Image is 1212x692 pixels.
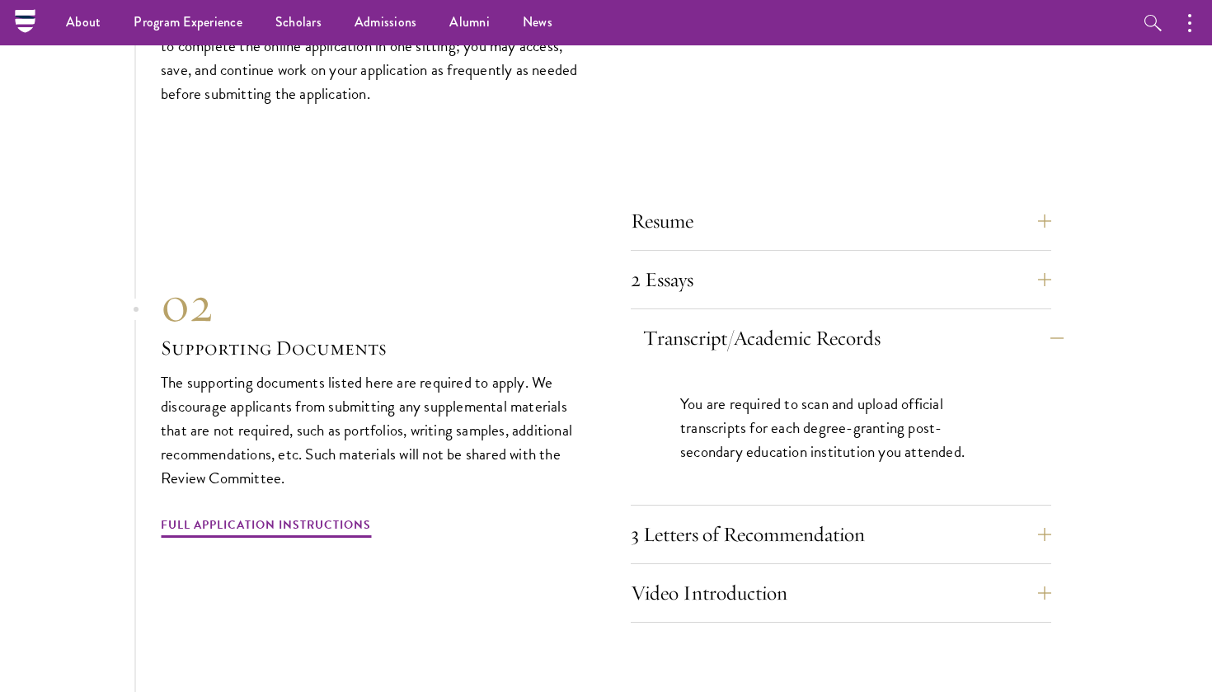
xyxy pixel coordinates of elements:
[631,573,1051,613] button: Video Introduction
[161,370,581,490] p: The supporting documents listed here are required to apply. We discourage applicants from submitt...
[631,201,1051,241] button: Resume
[631,515,1051,554] button: 3 Letters of Recommendation
[631,260,1051,299] button: 2 Essays
[161,275,581,334] div: 02
[643,318,1064,358] button: Transcript/Academic Records
[680,392,1002,464] p: You are required to scan and upload official transcripts for each degree-granting post-secondary ...
[161,515,371,540] a: Full Application Instructions
[161,334,581,362] h3: Supporting Documents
